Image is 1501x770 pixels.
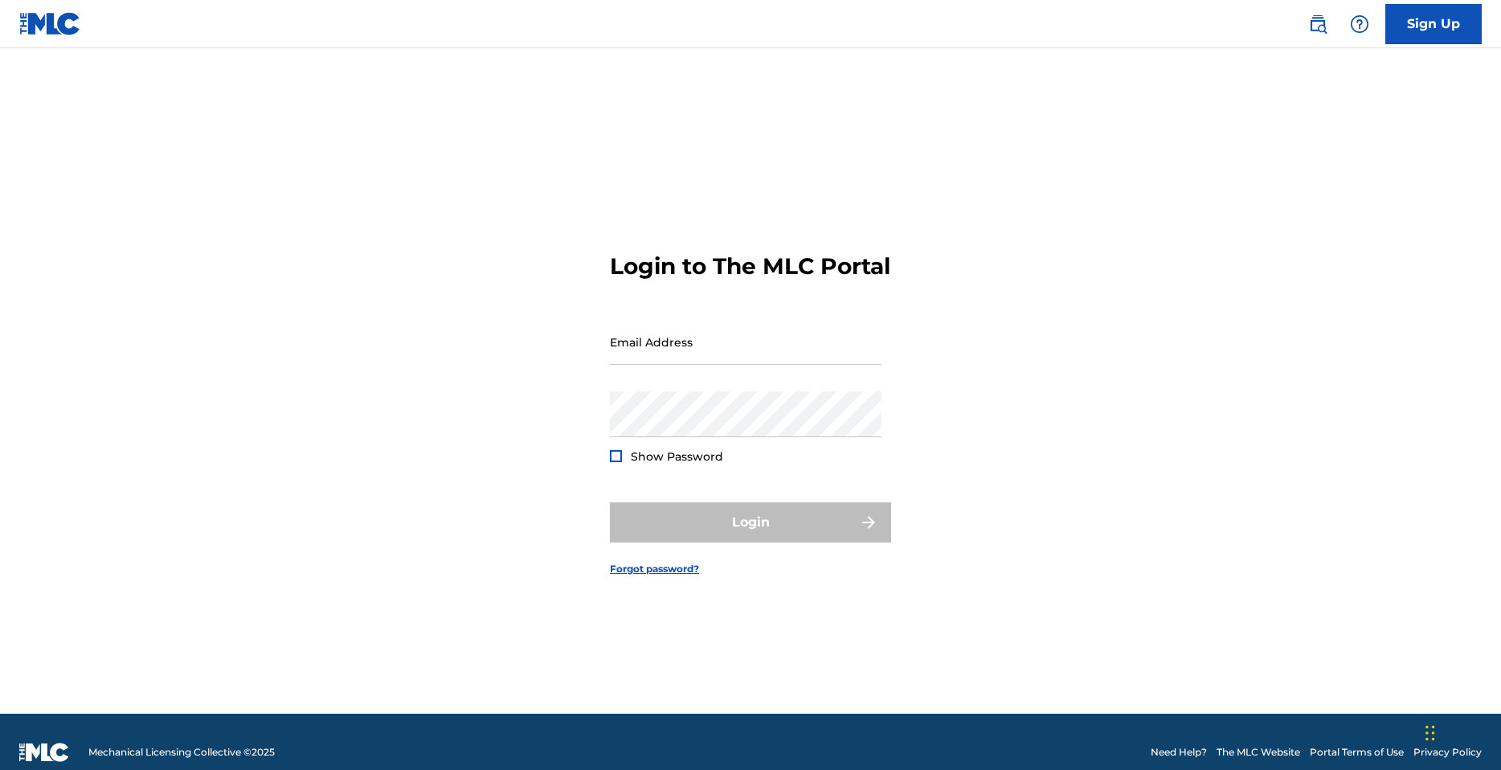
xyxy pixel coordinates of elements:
[1344,8,1376,40] div: Help
[1413,745,1482,760] a: Privacy Policy
[610,562,699,576] a: Forgot password?
[1310,745,1404,760] a: Portal Terms of Use
[1217,745,1300,760] a: The MLC Website
[88,745,275,760] span: Mechanical Licensing Collective © 2025
[19,743,69,762] img: logo
[1425,709,1435,757] div: Drag
[1302,8,1334,40] a: Public Search
[631,449,723,464] span: Show Password
[1350,14,1369,34] img: help
[1151,745,1207,760] a: Need Help?
[1308,14,1327,34] img: search
[1385,4,1482,44] a: Sign Up
[1421,693,1501,770] iframe: Chat Widget
[19,12,81,35] img: MLC Logo
[610,252,890,281] h3: Login to The MLC Portal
